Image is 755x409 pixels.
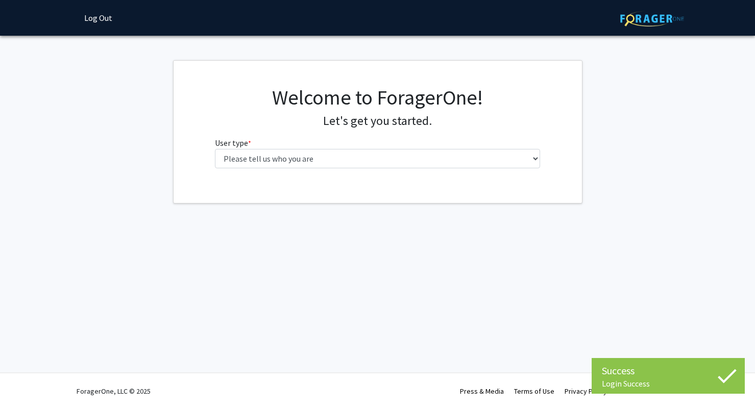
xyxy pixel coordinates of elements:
div: Success [602,363,735,378]
img: ForagerOne Logo [620,11,684,27]
label: User type [215,137,251,149]
a: Terms of Use [514,387,554,396]
h4: Let's get you started. [215,114,540,129]
a: Privacy Policy [565,387,607,396]
h1: Welcome to ForagerOne! [215,85,540,110]
div: ForagerOne, LLC © 2025 [77,373,151,409]
div: Login Success [602,378,735,389]
a: Press & Media [460,387,504,396]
